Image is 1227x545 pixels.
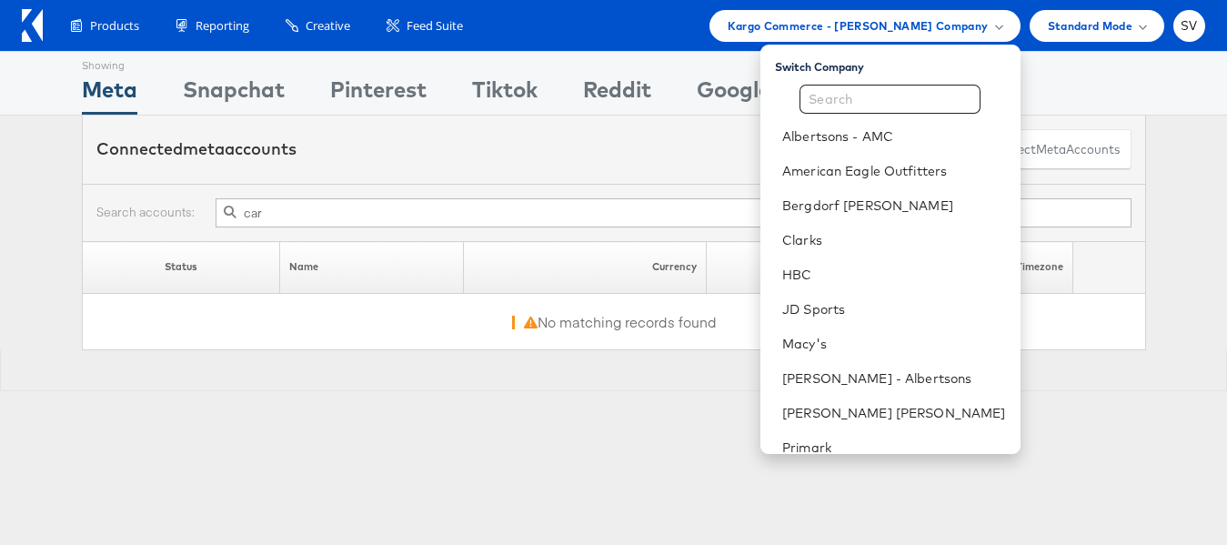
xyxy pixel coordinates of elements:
[82,52,137,74] div: Showing
[306,17,350,35] span: Creative
[728,16,989,35] span: Kargo Commerce - [PERSON_NAME] Company
[782,162,1006,180] a: American Eagle Outfitters
[463,241,706,293] th: Currency
[1036,141,1066,158] span: meta
[90,17,139,35] span: Products
[782,369,1006,388] a: [PERSON_NAME] - Albertsons
[196,17,249,35] span: Reporting
[583,74,651,115] div: Reddit
[782,335,1006,353] a: Macy's
[82,241,279,293] th: Status
[782,439,1006,457] a: Primark
[975,129,1131,170] button: ConnectmetaAccounts
[782,300,1006,318] a: JD Sports
[472,74,538,115] div: Tiktok
[782,197,1006,215] a: Bergdorf [PERSON_NAME]
[216,198,1131,227] input: Filter
[183,138,225,159] span: meta
[782,404,1006,422] a: [PERSON_NAME] [PERSON_NAME]
[782,231,1006,249] a: Clarks
[775,52,1021,75] div: Switch Company
[697,74,770,115] div: Google
[1181,20,1198,32] span: SV
[782,127,1006,146] a: Albertsons - AMC
[1048,16,1132,35] span: Standard Mode
[96,137,297,161] div: Connected accounts
[183,74,285,115] div: Snapchat
[705,241,820,293] th: ID
[782,266,1006,284] a: HBC
[407,17,463,35] span: Feed Suite
[330,74,427,115] div: Pinterest
[82,74,137,115] div: Meta
[279,241,463,293] th: Name
[82,293,1145,349] td: No matching records found
[800,85,981,114] input: Search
